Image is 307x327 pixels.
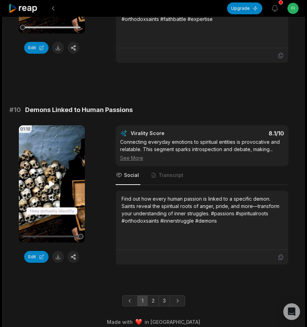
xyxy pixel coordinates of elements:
div: Find out how every human passion is linked to a specific demon. Saints reveal the spiritual roots... [122,195,283,224]
button: Upgrade [227,2,262,14]
a: Page 2 [147,295,159,306]
div: Open Intercom Messenger [283,303,300,320]
span: Demons Linked to Human Passions [25,105,133,115]
button: Edit [24,42,49,54]
div: 8.1 /10 [209,130,284,137]
div: Virality Score [131,130,206,137]
div: Connecting everyday emotions to spiritual entities is provocative and relatable. This segment spa... [120,138,284,162]
img: heart emoji [136,319,142,325]
nav: Tabs [116,166,288,185]
span: Social [124,172,139,179]
video: Your browser does not support mp4 format. [19,125,85,243]
a: Page 3 [159,295,170,306]
ul: Pagination [122,295,185,306]
div: See More [120,154,284,162]
a: Next page [170,295,185,306]
a: Previous page [122,295,138,306]
a: Page 1 is your current page [137,295,148,306]
div: Made with in [GEOGRAPHIC_DATA] [9,318,298,326]
button: Edit [24,251,49,263]
span: # 10 [9,105,21,115]
span: Transcript [159,172,183,179]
